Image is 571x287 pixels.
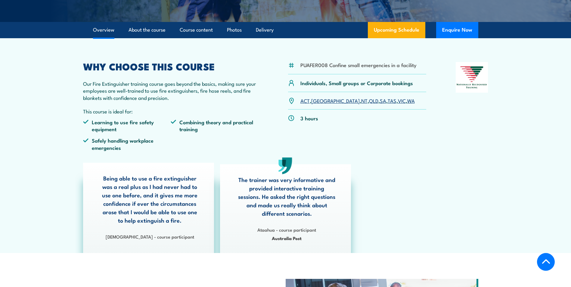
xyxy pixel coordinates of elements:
a: QLD [369,97,378,104]
p: This course is ideal for: [83,108,259,115]
a: Overview [93,22,114,38]
li: PUAFER008 Confine small emergencies in a facility [300,61,417,68]
a: Upcoming Schedule [368,22,425,38]
a: Photos [227,22,242,38]
a: [GEOGRAPHIC_DATA] [311,97,360,104]
a: SA [380,97,386,104]
li: Combining theory and practical training [171,119,259,133]
a: Course content [180,22,213,38]
a: WA [407,97,415,104]
p: Our Fire Extinguisher training course goes beyond the basics, making sure your employees are well... [83,80,259,101]
h2: WHY CHOOSE THIS COURSE [83,62,259,70]
strong: [DEMOGRAPHIC_DATA] - course participant [106,233,194,240]
strong: Ataahua - course participant [257,226,316,233]
a: NT [361,97,368,104]
a: About the course [129,22,166,38]
span: Australia Post [238,235,336,242]
li: Learning to use fire safety equipment [83,119,171,133]
p: Individuals, Small groups or Corporate bookings [300,79,413,86]
li: Safely handling workplace emergencies [83,137,171,151]
a: VIC [398,97,406,104]
p: 3 hours [300,115,318,122]
img: Nationally Recognised Training logo. [456,62,488,93]
a: Delivery [256,22,274,38]
p: , , , , , , , [300,97,415,104]
a: TAS [388,97,396,104]
p: The trainer was very informative and provided interactive training sessions. He asked the right q... [238,175,336,218]
button: Enquire Now [436,22,478,38]
p: Being able to use a fire extinguisher was a real plus as I had never had to use one before, and i... [101,174,199,224]
a: ACT [300,97,310,104]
